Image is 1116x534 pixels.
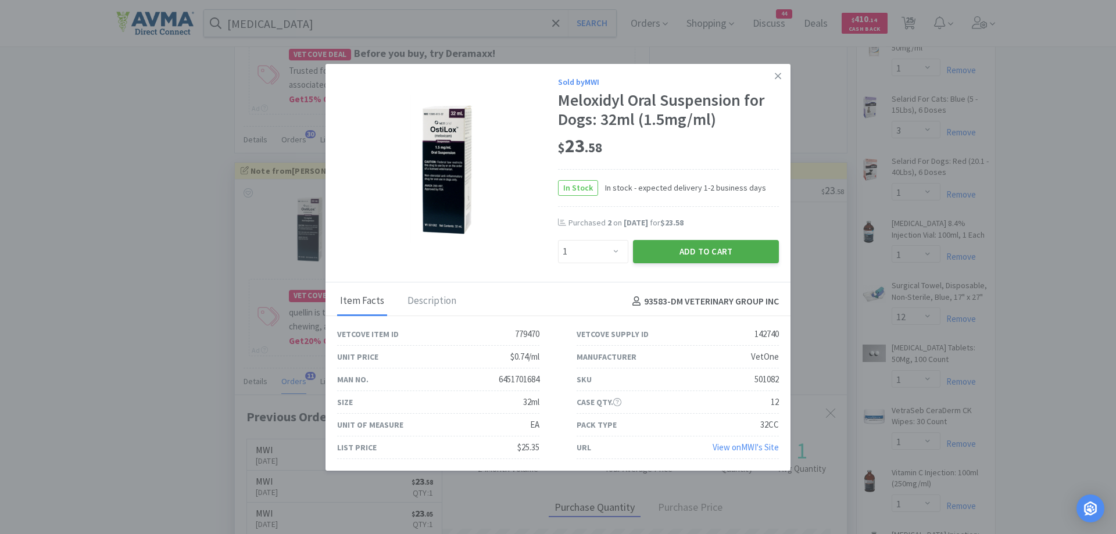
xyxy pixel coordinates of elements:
div: 501082 [754,372,779,386]
div: EA [530,418,539,432]
div: 12 [771,395,779,409]
div: Vetcove Supply ID [577,328,649,341]
div: Pack Type [577,418,617,431]
div: Unit of Measure [337,418,403,431]
div: Purchased on for [568,217,779,229]
div: 142740 [754,327,779,341]
div: 32ml [523,395,539,409]
div: Size [337,396,353,408]
div: $25.35 [517,440,539,454]
div: Sold by MWI [558,76,779,88]
div: List Price [337,441,377,454]
span: In Stock [559,181,598,195]
span: $23.58 [660,217,684,228]
h4: 93583 - DM VETERINARY GROUP INC [628,294,779,309]
div: VetOne [751,350,779,364]
span: In stock - expected delivery 1-2 business days [598,181,766,194]
div: Description [405,287,459,316]
div: $0.74/ml [510,350,539,364]
div: Man No. [337,373,369,386]
div: 779470 [515,327,539,341]
div: Unit Price [337,350,378,363]
div: SKU [577,373,592,386]
span: 23 [558,134,602,157]
div: Meloxidyl Oral Suspension for Dogs: 32ml (1.5mg/ml) [558,91,779,130]
button: Add to Cart [633,240,779,263]
div: Item Facts [337,287,387,316]
div: Manufacturer [577,350,636,363]
span: 2 [607,217,611,228]
span: $ [558,139,565,156]
a: View onMWI's Site [713,442,779,453]
span: [DATE] [624,217,648,228]
div: Case Qty. [577,396,621,408]
div: 32CC [760,418,779,432]
div: Open Intercom Messenger [1076,494,1104,522]
span: . 58 [585,139,602,156]
div: Vetcove Item ID [337,328,399,341]
div: 6451701684 [499,372,539,386]
div: URL [577,441,591,454]
img: 14c1eb22695e474fbf02a9e114542d95_142740.png [410,94,485,245]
